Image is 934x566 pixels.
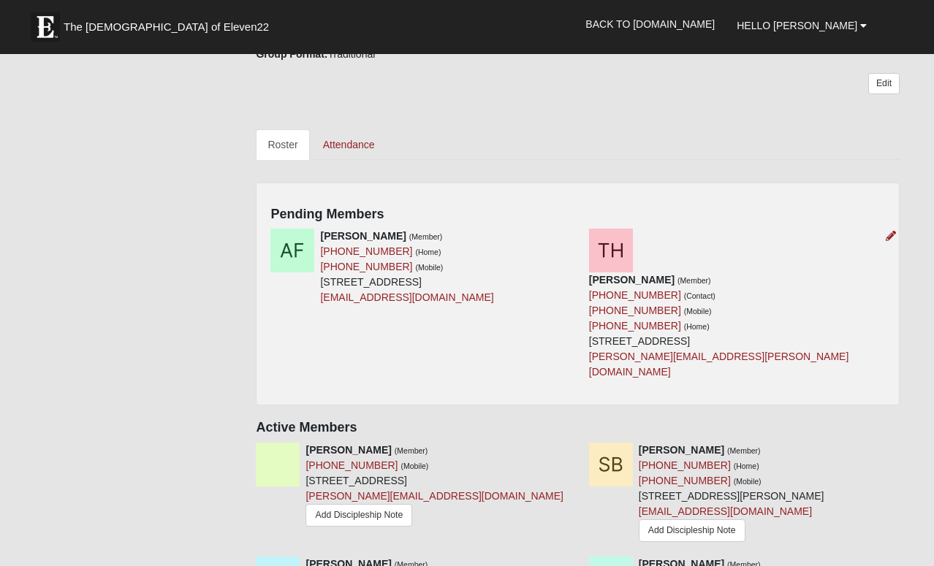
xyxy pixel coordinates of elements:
[639,505,812,517] a: [EMAIL_ADDRESS][DOMAIN_NAME]
[639,443,824,546] div: [STREET_ADDRESS][PERSON_NAME]
[320,245,412,257] a: [PHONE_NUMBER]
[639,444,724,456] strong: [PERSON_NAME]
[256,129,309,160] a: Roster
[574,6,726,42] a: Back to [DOMAIN_NAME]
[589,274,675,286] strong: [PERSON_NAME]
[589,272,885,380] div: [STREET_ADDRESS]
[320,261,412,272] a: [PHONE_NUMBER]
[684,307,712,315] small: (Mobile)
[684,322,710,331] small: (Home)
[639,459,731,471] a: [PHONE_NUMBER]
[734,462,759,470] small: (Home)
[868,73,900,94] a: Edit
[320,229,493,305] div: [STREET_ADDRESS]
[23,5,316,42] a: The [DEMOGRAPHIC_DATA] of Eleven22
[31,12,60,42] img: Eleven22 logo
[320,230,406,242] strong: [PERSON_NAME]
[639,475,731,486] a: [PHONE_NUMBER]
[684,291,715,300] small: (Contact)
[737,20,857,31] span: Hello [PERSON_NAME]
[726,7,878,44] a: Hello [PERSON_NAME]
[400,462,428,470] small: (Mobile)
[305,490,563,502] a: [PERSON_NAME][EMAIL_ADDRESS][DOMAIN_NAME]
[415,263,443,272] small: (Mobile)
[305,443,563,532] div: [STREET_ADDRESS]
[589,305,681,316] a: [PHONE_NUMBER]
[639,519,745,542] a: Add Discipleship Note
[320,291,493,303] a: [EMAIL_ADDRESS][DOMAIN_NAME]
[305,444,391,456] strong: [PERSON_NAME]
[415,248,441,256] small: (Home)
[256,420,900,436] h4: Active Members
[409,232,443,241] small: (Member)
[589,320,681,332] a: [PHONE_NUMBER]
[589,351,849,378] a: [PERSON_NAME][EMAIL_ADDRESS][PERSON_NAME][DOMAIN_NAME]
[311,129,387,160] a: Attendance
[270,207,885,223] h4: Pending Members
[589,289,681,301] a: [PHONE_NUMBER]
[727,446,761,455] small: (Member)
[395,446,428,455] small: (Member)
[305,504,412,527] a: Add Discipleship Note
[734,477,762,486] small: (Mobile)
[64,20,269,34] span: The [DEMOGRAPHIC_DATA] of Eleven22
[305,459,398,471] a: [PHONE_NUMBER]
[677,276,711,285] small: (Member)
